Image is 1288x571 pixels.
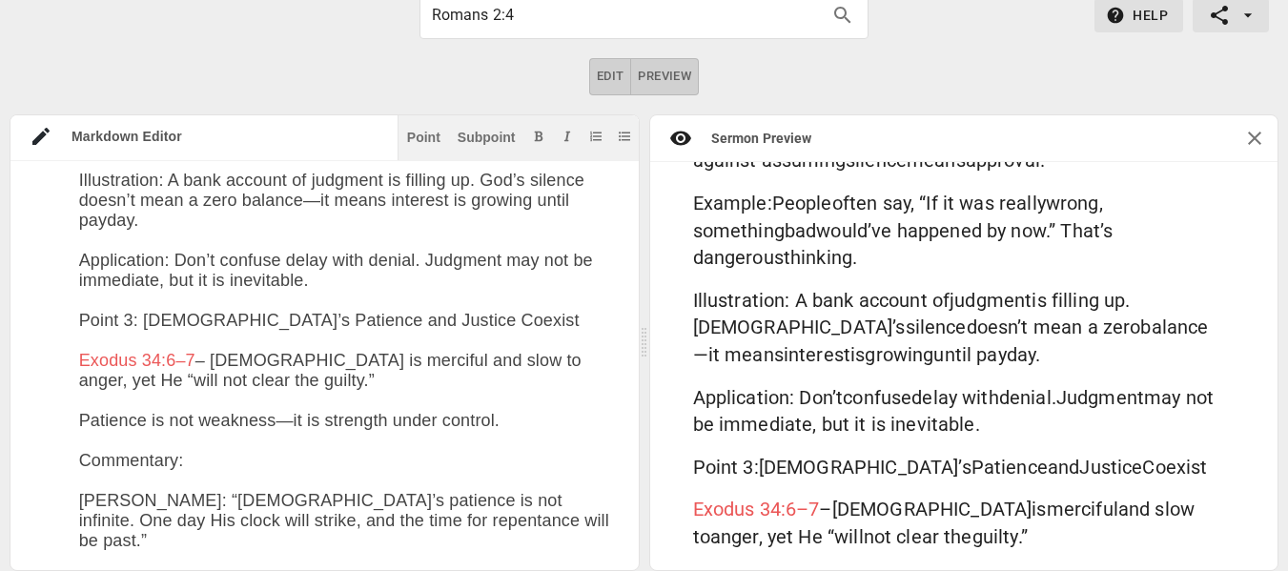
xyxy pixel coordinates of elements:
[1079,456,1142,479] span: Justice
[1056,386,1144,409] span: Judgment
[403,127,444,146] button: Insert point
[772,192,832,214] span: People
[458,131,516,144] div: Subpoint
[865,343,933,366] span: growing
[529,127,548,146] button: Add bold text
[589,58,632,95] button: Edit
[1110,4,1168,28] span: Help
[759,456,959,479] span: [DEMOGRAPHIC_DATA]
[693,287,1216,369] p: Illustration: A bank account of is filling up. ’s doesn’t mean a zero —it means is until payday.
[407,131,440,144] div: Point
[454,127,520,146] button: Subpoint
[1140,316,1208,338] span: balance
[784,343,850,366] span: interest
[586,127,605,146] button: Add ordered list
[638,66,691,88] span: Preview
[589,58,699,95] div: text alignment
[693,192,767,214] span: Example
[1046,192,1099,214] span: wrong
[843,386,911,409] span: confuse
[693,190,1216,272] p: : often say, “If it was really , something would’ve happened by now.” That’s dangerous .
[784,246,852,269] span: thinking
[832,498,1032,520] span: [DEMOGRAPHIC_DATA]
[1193,476,1265,548] iframe: Drift Widget Chat Controller
[558,127,577,146] button: Add italic text
[1047,498,1118,520] span: merciful
[834,525,864,548] span: will
[785,219,816,242] span: bad
[692,129,812,148] div: Sermon Preview
[906,316,967,338] span: silence
[597,66,624,88] span: Edit
[710,525,759,548] span: anger
[693,384,1216,438] p: Application: Don’t delay with . may not be immediate, but it is inevitable.
[972,525,1018,548] span: guilty
[693,454,1216,481] p: Point 3: ’s and Coexist
[52,127,398,146] div: Markdown Editor
[971,456,1048,479] span: Patience
[693,496,1216,550] p: – is and slow to , yet He “ not clear the .”
[950,289,1032,312] span: judgment
[693,498,820,520] span: Exodus 34:6–7
[999,386,1052,409] span: denial
[615,127,634,146] button: Add unordered list
[693,316,893,338] span: [DEMOGRAPHIC_DATA]
[631,58,699,95] button: Preview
